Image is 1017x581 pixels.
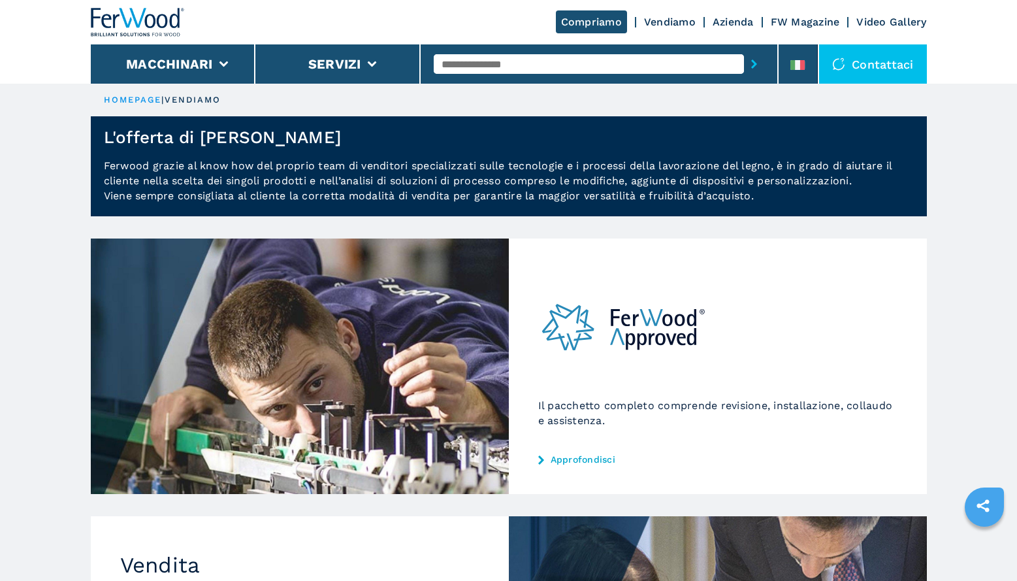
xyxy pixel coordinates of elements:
button: Macchinari [126,56,213,72]
button: Servizi [308,56,361,72]
div: Contattaci [819,44,927,84]
button: submit-button [744,49,764,79]
iframe: Chat [961,522,1007,571]
img: Contattaci [832,58,845,71]
a: Compriamo [556,10,627,33]
h1: L'offerta di [PERSON_NAME] [104,127,342,148]
a: FW Magazine [771,16,840,28]
img: Ferwood [91,8,185,37]
a: HOMEPAGE [104,95,162,105]
a: Approfondisci [538,454,897,465]
a: sharethis [967,490,999,522]
a: Azienda [713,16,754,28]
a: Vendiamo [644,16,696,28]
p: vendiamo [165,94,221,106]
p: Ferwood grazie al know how del proprio team di venditori specializzati sulle tecnologie e i proce... [91,158,927,216]
a: Video Gallery [856,16,926,28]
p: Il pacchetto completo comprende revisione, installazione, collaudo e assistenza. [538,398,897,428]
span: | [161,95,164,105]
h2: Vendita [120,552,479,578]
